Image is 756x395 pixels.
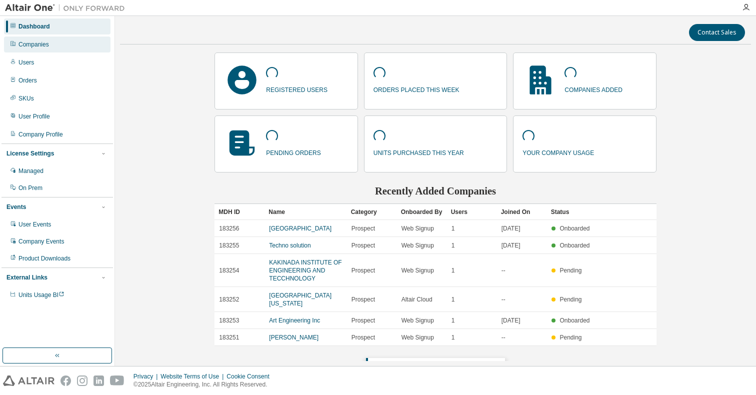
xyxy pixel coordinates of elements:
[501,204,543,220] div: Joined On
[160,372,226,380] div: Website Terms of Use
[6,273,47,281] div: External Links
[18,291,64,298] span: Units Usage BI
[219,295,239,303] span: 183252
[401,266,434,274] span: Web Signup
[219,266,239,274] span: 183254
[133,372,160,380] div: Privacy
[451,224,455,232] span: 1
[351,224,375,232] span: Prospect
[93,375,104,386] img: linkedin.svg
[77,375,87,386] img: instagram.svg
[501,316,520,324] span: [DATE]
[373,146,464,157] p: units purchased this year
[501,224,520,232] span: [DATE]
[269,292,331,307] a: [GEOGRAPHIC_DATA][US_STATE]
[451,295,455,303] span: 1
[401,295,432,303] span: Altair Cloud
[559,242,589,249] span: Onboarded
[559,334,581,341] span: Pending
[689,24,745,41] button: Contact Sales
[18,167,43,175] div: Managed
[373,83,459,94] p: orders placed this week
[18,237,64,245] div: Company Events
[451,266,455,274] span: 1
[60,375,71,386] img: facebook.svg
[268,204,342,220] div: Name
[219,333,239,341] span: 183251
[266,146,320,157] p: pending orders
[501,241,520,249] span: [DATE]
[351,295,375,303] span: Prospect
[559,317,589,324] span: Onboarded
[401,333,434,341] span: Web Signup
[451,316,455,324] span: 1
[564,83,622,94] p: companies added
[559,225,589,232] span: Onboarded
[226,372,275,380] div: Cookie Consent
[18,220,51,228] div: User Events
[18,94,34,102] div: SKUs
[218,204,260,220] div: MDH ID
[269,317,320,324] a: Art Engineering Inc
[501,266,505,274] span: --
[269,334,318,341] a: [PERSON_NAME]
[269,259,341,282] a: KAKINADA INSTITUTE OF ENGINEERING AND TECCHNOLOGY
[18,22,50,30] div: Dashboard
[351,241,375,249] span: Prospect
[18,130,63,138] div: Company Profile
[6,203,26,211] div: Events
[559,296,581,303] span: Pending
[451,204,493,220] div: Users
[18,112,50,120] div: User Profile
[401,224,434,232] span: Web Signup
[110,375,124,386] img: youtube.svg
[351,266,375,274] span: Prospect
[351,333,375,341] span: Prospect
[501,295,505,303] span: --
[219,316,239,324] span: 183253
[351,204,393,220] div: Category
[401,316,434,324] span: Web Signup
[18,40,49,48] div: Companies
[18,254,70,262] div: Product Downloads
[269,242,310,249] a: Techno solution
[6,149,54,157] div: License Settings
[559,267,581,274] span: Pending
[401,241,434,249] span: Web Signup
[133,380,275,389] p: © 2025 Altair Engineering, Inc. All Rights Reserved.
[522,146,594,157] p: your company usage
[18,184,42,192] div: On Prem
[451,333,455,341] span: 1
[451,241,455,249] span: 1
[501,333,505,341] span: --
[219,241,239,249] span: 183255
[18,58,34,66] div: Users
[351,316,375,324] span: Prospect
[5,3,130,13] img: Altair One
[219,224,239,232] span: 183256
[214,184,656,197] h2: Recently Added Companies
[266,83,327,94] p: registered users
[269,225,331,232] a: [GEOGRAPHIC_DATA]
[551,204,593,220] div: Status
[3,375,54,386] img: altair_logo.svg
[401,204,443,220] div: Onboarded By
[18,76,37,84] div: Orders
